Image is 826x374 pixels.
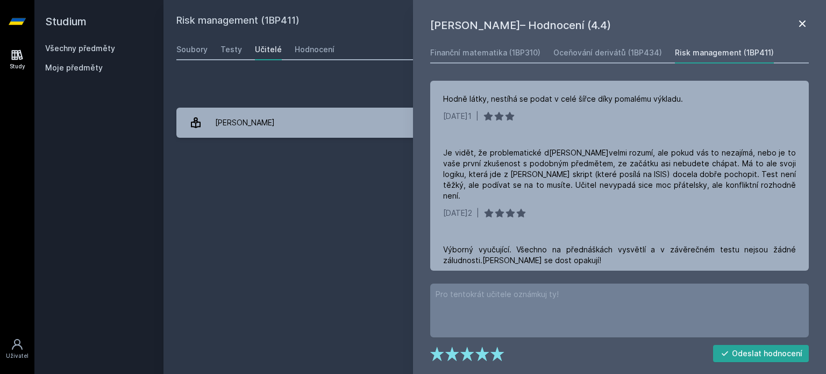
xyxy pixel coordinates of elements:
[295,39,334,60] a: Hodnocení
[10,62,25,70] div: Study
[6,352,29,360] div: Uživatel
[443,111,472,122] div: [DATE]1
[176,108,813,138] a: [PERSON_NAME] 5 hodnocení 4.4
[215,112,275,133] div: [PERSON_NAME]
[443,94,683,104] div: Hodně látky, nestíhá se podat v celé šířce díky pomalému výkladu.
[45,62,103,73] span: Moje předměty
[176,44,208,55] div: Soubory
[255,39,282,60] a: Učitelé
[176,39,208,60] a: Soubory
[45,44,115,53] a: Všechny předměty
[295,44,334,55] div: Hodnocení
[176,13,693,30] h2: Risk management (1BP411)
[255,44,282,55] div: Učitelé
[2,43,32,76] a: Study
[220,44,242,55] div: Testy
[443,147,796,201] div: Je vidět, že problematické d[PERSON_NAME]velmi rozumí, ale pokud vás to nezajímá, nebo je to vaše...
[476,111,479,122] div: |
[2,333,32,365] a: Uživatel
[220,39,242,60] a: Testy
